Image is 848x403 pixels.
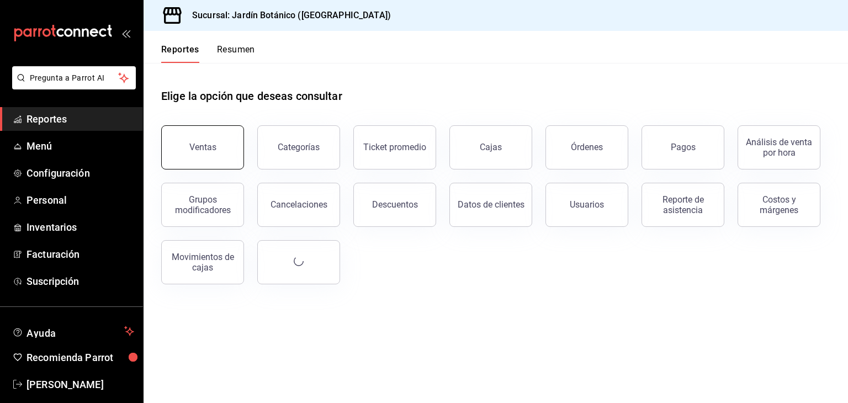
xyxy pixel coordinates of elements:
[271,199,327,210] div: Cancelaciones
[642,183,724,227] button: Reporte de asistencia
[161,183,244,227] button: Grupos modificadores
[458,199,524,210] div: Datos de clientes
[217,44,255,63] button: Resumen
[363,142,426,152] div: Ticket promedio
[545,183,628,227] button: Usuarios
[449,125,532,169] a: Cajas
[26,220,134,235] span: Inventarios
[26,377,134,392] span: [PERSON_NAME]
[649,194,717,215] div: Reporte de asistencia
[161,88,342,104] h1: Elige la opción que deseas consultar
[26,247,134,262] span: Facturación
[168,252,237,273] div: Movimientos de cajas
[372,199,418,210] div: Descuentos
[30,72,119,84] span: Pregunta a Parrot AI
[161,44,255,63] div: navigation tabs
[161,240,244,284] button: Movimientos de cajas
[257,125,340,169] button: Categorías
[26,166,134,181] span: Configuración
[449,183,532,227] button: Datos de clientes
[353,125,436,169] button: Ticket promedio
[12,66,136,89] button: Pregunta a Parrot AI
[738,125,820,169] button: Análisis de venta por hora
[26,193,134,208] span: Personal
[745,194,813,215] div: Costos y márgenes
[26,274,134,289] span: Suscripción
[26,350,134,365] span: Recomienda Parrot
[480,141,502,154] div: Cajas
[278,142,320,152] div: Categorías
[353,183,436,227] button: Descuentos
[738,183,820,227] button: Costos y márgenes
[189,142,216,152] div: Ventas
[168,194,237,215] div: Grupos modificadores
[26,112,134,126] span: Reportes
[671,142,696,152] div: Pagos
[161,125,244,169] button: Ventas
[26,325,120,338] span: Ayuda
[161,44,199,63] button: Reportes
[545,125,628,169] button: Órdenes
[257,183,340,227] button: Cancelaciones
[183,9,391,22] h3: Sucursal: Jardín Botánico ([GEOGRAPHIC_DATA])
[8,80,136,92] a: Pregunta a Parrot AI
[642,125,724,169] button: Pagos
[570,199,604,210] div: Usuarios
[745,137,813,158] div: Análisis de venta por hora
[121,29,130,38] button: open_drawer_menu
[571,142,603,152] div: Órdenes
[26,139,134,153] span: Menú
